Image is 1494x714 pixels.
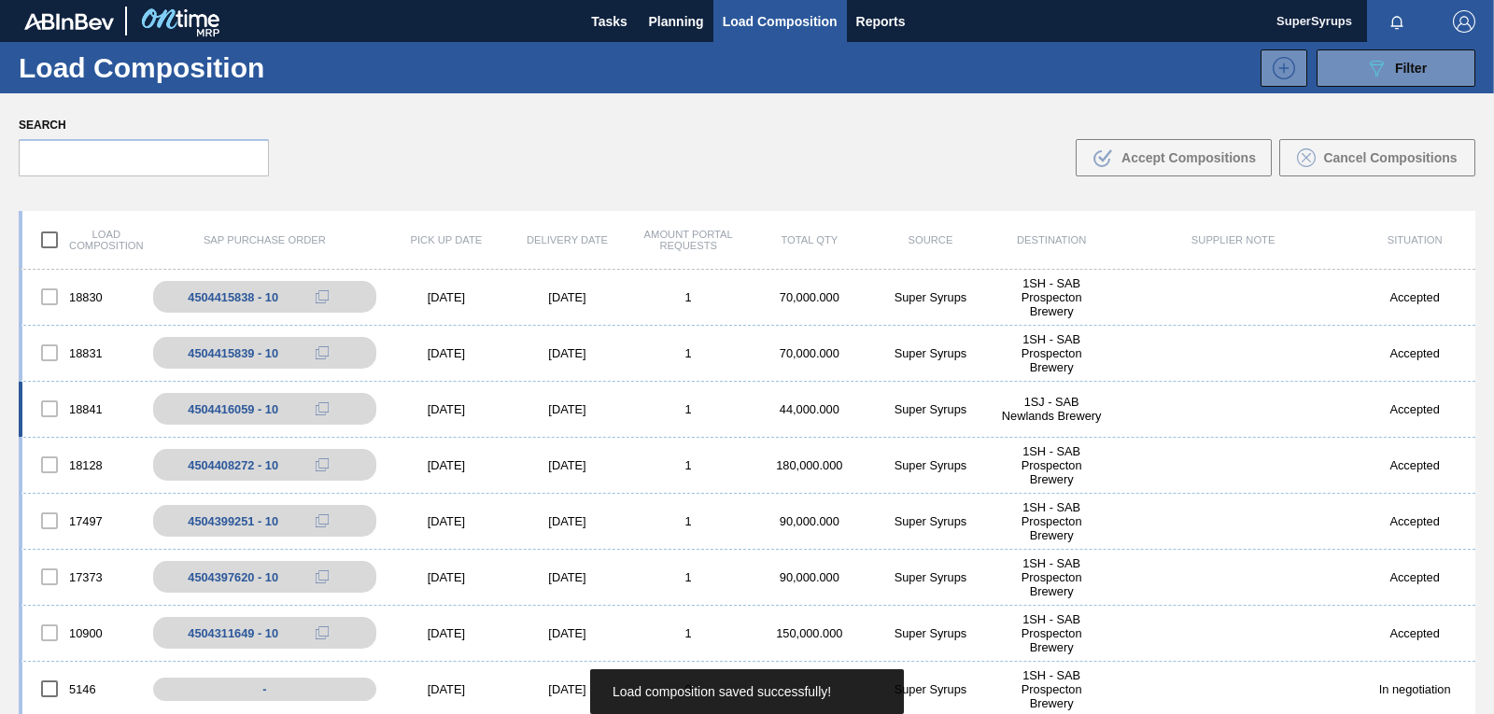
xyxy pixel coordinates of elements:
[303,454,341,476] div: Copy
[386,570,507,584] div: [DATE]
[991,500,1112,542] div: 1SH - SAB Prospecton Brewery
[627,514,749,528] div: 1
[303,510,341,532] div: Copy
[22,557,144,596] div: 17373
[870,682,992,696] div: Super Syrups
[991,444,1112,486] div: 1SH - SAB Prospecton Brewery
[19,112,269,139] label: Search
[1112,234,1354,245] div: Supplier Note
[22,333,144,372] div: 18831
[991,234,1112,245] div: Destination
[749,402,870,416] div: 44,000.000
[386,682,507,696] div: [DATE]
[870,234,992,245] div: Source
[386,626,507,640] div: [DATE]
[1121,150,1256,165] span: Accept Compositions
[1354,290,1475,304] div: Accepted
[749,458,870,472] div: 180,000.000
[1395,61,1427,76] span: Filter
[22,669,144,708] div: 5146
[627,346,749,360] div: 1
[19,57,317,78] h1: Load Composition
[870,402,992,416] div: Super Syrups
[507,682,628,696] div: [DATE]
[1354,514,1475,528] div: Accepted
[303,342,341,364] div: Copy
[1453,10,1475,33] img: Logout
[22,613,144,652] div: 10900
[303,622,341,644] div: Copy
[24,13,114,30] img: TNhmsLtSVTkK8tSr43FrP2fwEKptu5GPRR3wAAAABJRU5ErkJggg==
[1323,150,1457,165] span: Cancel Compositions
[507,234,628,245] div: Delivery Date
[386,458,507,472] div: [DATE]
[507,290,628,304] div: [DATE]
[1317,49,1475,87] button: Filter
[386,234,507,245] div: Pick up Date
[188,570,278,584] div: 4504397620 - 10
[507,346,628,360] div: [DATE]
[386,514,507,528] div: [DATE]
[1354,402,1475,416] div: Accepted
[188,346,278,360] div: 4504415839 - 10
[991,276,1112,318] div: 1SH - SAB Prospecton Brewery
[1367,8,1427,35] button: Notifications
[627,229,749,251] div: Amount Portal Requests
[22,220,144,259] div: Load composition
[22,389,144,428] div: 18841
[507,402,628,416] div: [DATE]
[1354,682,1475,696] div: In negotiation
[870,626,992,640] div: Super Syrups
[1354,570,1475,584] div: Accepted
[627,626,749,640] div: 1
[991,612,1112,654] div: 1SH - SAB Prospecton Brewery
[870,290,992,304] div: Super Syrups
[22,501,144,540] div: 17497
[991,556,1112,598] div: 1SH - SAB Prospecton Brewery
[723,10,838,33] span: Load Composition
[153,678,376,701] div: -
[188,290,278,304] div: 4504415838 - 10
[749,234,870,245] div: Total Qty
[144,234,386,245] div: SAP Purchase Order
[386,346,507,360] div: [DATE]
[856,10,906,33] span: Reports
[22,445,144,484] div: 18128
[589,10,630,33] span: Tasks
[870,458,992,472] div: Super Syrups
[870,346,992,360] div: Super Syrups
[1251,49,1307,87] div: New Load Composition
[188,458,278,472] div: 4504408272 - 10
[870,514,992,528] div: Super Syrups
[507,514,628,528] div: [DATE]
[627,290,749,304] div: 1
[649,10,704,33] span: Planning
[386,402,507,416] div: [DATE]
[749,346,870,360] div: 70,000.000
[627,402,749,416] div: 1
[22,277,144,316] div: 18830
[991,395,1112,423] div: 1SJ - SAB Newlands Brewery
[1076,139,1272,176] button: Accept Compositions
[627,458,749,472] div: 1
[870,570,992,584] div: Super Syrups
[303,566,341,588] div: Copy
[749,290,870,304] div: 70,000.000
[188,514,278,528] div: 4504399251 - 10
[188,402,278,416] div: 4504416059 - 10
[749,626,870,640] div: 150,000.000
[1354,458,1475,472] div: Accepted
[749,570,870,584] div: 90,000.000
[627,570,749,584] div: 1
[507,458,628,472] div: [DATE]
[1354,626,1475,640] div: Accepted
[188,626,278,640] div: 4504311649 - 10
[1279,139,1475,176] button: Cancel Compositions
[386,290,507,304] div: [DATE]
[991,332,1112,374] div: 1SH - SAB Prospecton Brewery
[303,286,341,308] div: Copy
[303,398,341,420] div: Copy
[1354,346,1475,360] div: Accepted
[507,570,628,584] div: [DATE]
[749,514,870,528] div: 90,000.000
